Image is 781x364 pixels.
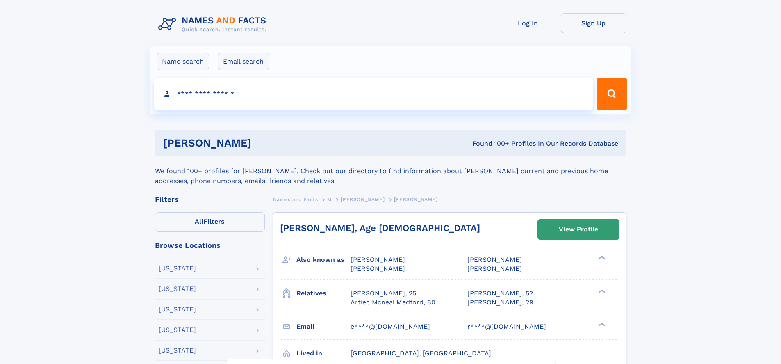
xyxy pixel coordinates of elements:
[559,220,598,239] div: View Profile
[159,327,196,333] div: [US_STATE]
[159,286,196,292] div: [US_STATE]
[155,156,626,186] div: We found 100+ profiles for [PERSON_NAME]. Check out our directory to find information about [PERS...
[467,289,533,298] a: [PERSON_NAME], 52
[296,320,351,334] h3: Email
[154,78,593,110] input: search input
[296,286,351,300] h3: Relatives
[195,217,203,225] span: All
[351,298,435,307] a: Artiec Mcneal Medford, 80
[273,194,318,204] a: Names and Facts
[155,196,265,203] div: Filters
[495,13,561,33] a: Log In
[296,253,351,267] h3: Also known as
[159,347,196,354] div: [US_STATE]
[159,265,196,272] div: [US_STATE]
[155,212,265,232] label: Filters
[351,256,405,263] span: [PERSON_NAME]
[561,13,626,33] a: Sign Up
[280,223,480,233] a: [PERSON_NAME], Age [DEMOGRAPHIC_DATA]
[394,197,438,202] span: [PERSON_NAME]
[155,13,273,35] img: Logo Names and Facts
[467,298,533,307] a: [PERSON_NAME], 29
[341,194,385,204] a: [PERSON_NAME]
[596,288,606,294] div: ❯
[163,138,362,148] h1: [PERSON_NAME]
[596,255,606,261] div: ❯
[296,346,351,360] h3: Lived in
[155,242,265,249] div: Browse Locations
[351,289,416,298] a: [PERSON_NAME], 25
[467,265,522,272] span: [PERSON_NAME]
[157,53,209,70] label: Name search
[362,139,618,148] div: Found 100+ Profiles In Our Records Database
[327,197,332,202] span: M
[159,306,196,313] div: [US_STATE]
[341,197,385,202] span: [PERSON_NAME]
[538,220,619,239] a: View Profile
[596,322,606,327] div: ❯
[351,265,405,272] span: [PERSON_NAME]
[218,53,269,70] label: Email search
[467,256,522,263] span: [PERSON_NAME]
[327,194,332,204] a: M
[351,349,491,357] span: [GEOGRAPHIC_DATA], [GEOGRAPHIC_DATA]
[597,78,627,110] button: Search Button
